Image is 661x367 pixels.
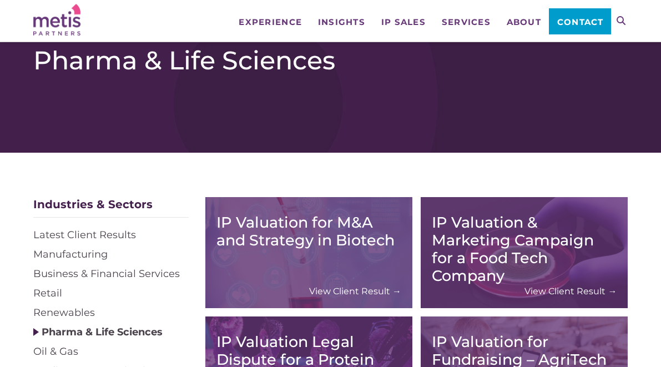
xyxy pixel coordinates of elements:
span: Contact [557,18,604,26]
a: Oil & Gas [33,345,78,358]
img: Metis Partners [33,4,80,36]
h3: IP Valuation for M&A and Strategy in Biotech [216,214,401,249]
a: Renewables [33,306,95,319]
a: Retail [33,287,62,299]
h3: IP Valuation & Marketing Campaign for a Food Tech Company [432,214,617,285]
a: Business & Financial Services [33,268,180,280]
a: Manufacturing [33,248,108,260]
a: Contact [549,8,612,34]
span: Services [442,18,491,26]
div: Industries & Sectors [33,197,189,218]
span: Experience [239,18,302,26]
span: About [507,18,541,26]
a: View Client Result → [524,285,617,297]
a: Pharma & Life Sciences [42,326,163,338]
a: View Client Result → [309,285,401,297]
span: Insights [318,18,365,26]
h1: Pharma & Life Sciences [33,45,628,76]
a: Latest Client Results [33,229,136,241]
span: IP Sales [381,18,426,26]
